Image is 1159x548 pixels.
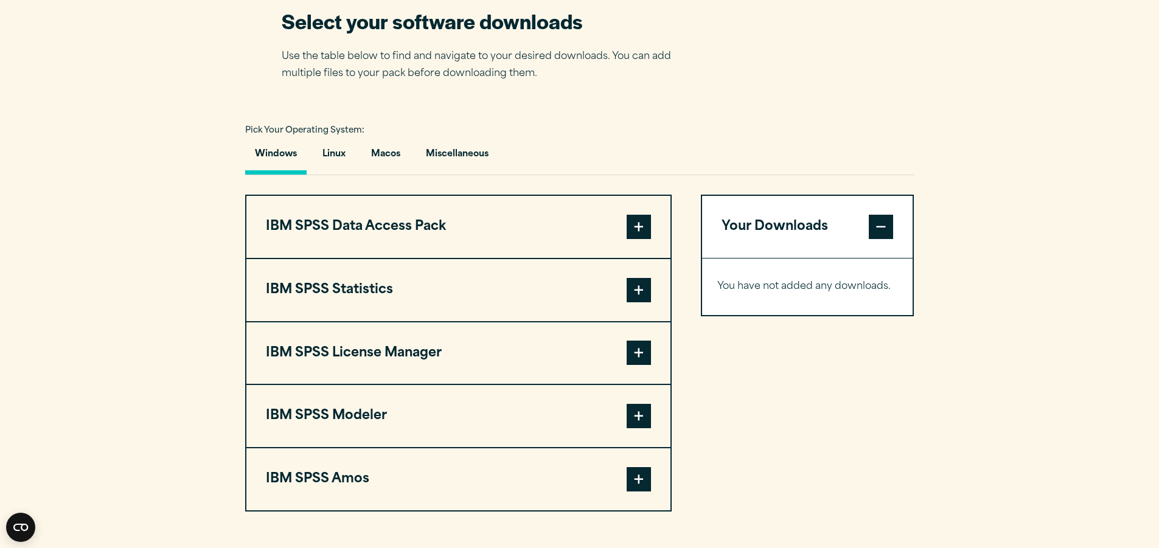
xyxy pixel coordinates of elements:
button: IBM SPSS Amos [246,448,670,510]
button: Miscellaneous [416,140,498,175]
button: Windows [245,140,307,175]
button: IBM SPSS Modeler [246,385,670,447]
p: Use the table below to find and navigate to your desired downloads. You can add multiple files to... [282,48,689,83]
span: Pick Your Operating System: [245,127,364,134]
button: Linux [313,140,355,175]
button: Open CMP widget [6,513,35,542]
button: IBM SPSS Statistics [246,259,670,321]
h2: Select your software downloads [282,7,689,35]
button: Your Downloads [702,196,913,258]
p: You have not added any downloads. [717,278,898,296]
div: Your Downloads [702,258,913,315]
button: IBM SPSS License Manager [246,322,670,384]
button: IBM SPSS Data Access Pack [246,196,670,258]
button: Macos [361,140,410,175]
